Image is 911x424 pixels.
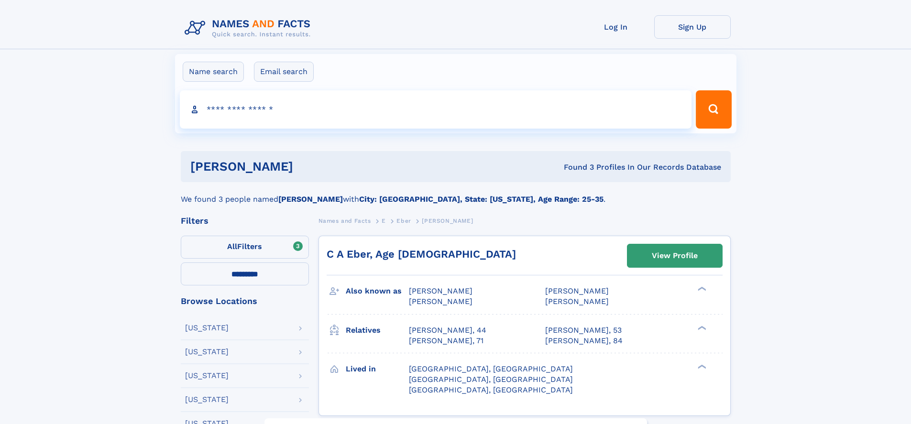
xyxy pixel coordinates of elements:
div: [US_STATE] [185,396,229,403]
b: City: [GEOGRAPHIC_DATA], State: [US_STATE], Age Range: 25-35 [359,195,604,204]
a: C A Eber, Age [DEMOGRAPHIC_DATA] [327,248,516,260]
img: Logo Names and Facts [181,15,318,41]
a: [PERSON_NAME], 71 [409,336,483,346]
label: Name search [183,62,244,82]
div: ❯ [695,325,707,331]
label: Email search [254,62,314,82]
span: [GEOGRAPHIC_DATA], [GEOGRAPHIC_DATA] [409,375,573,384]
h3: Also known as [346,283,409,299]
div: View Profile [652,245,698,267]
a: View Profile [627,244,722,267]
span: Eber [396,217,411,224]
div: [US_STATE] [185,324,229,332]
input: search input [180,90,692,129]
div: ❯ [695,286,707,292]
span: [GEOGRAPHIC_DATA], [GEOGRAPHIC_DATA] [409,385,573,394]
span: [PERSON_NAME] [422,217,473,224]
a: [PERSON_NAME], 53 [545,325,622,336]
span: [PERSON_NAME] [545,297,609,306]
h3: Relatives [346,322,409,338]
a: E [382,215,386,227]
div: We found 3 people named with . [181,182,731,205]
h1: [PERSON_NAME] [190,161,428,173]
div: Browse Locations [181,297,309,305]
b: [PERSON_NAME] [278,195,343,204]
span: E [382,217,386,224]
div: [US_STATE] [185,372,229,380]
a: Log In [578,15,654,39]
span: All [227,242,237,251]
a: Names and Facts [318,215,371,227]
a: [PERSON_NAME], 84 [545,336,623,346]
span: [PERSON_NAME] [409,297,472,306]
span: [PERSON_NAME] [409,286,472,295]
div: ❯ [695,363,707,370]
span: [GEOGRAPHIC_DATA], [GEOGRAPHIC_DATA] [409,364,573,373]
a: Eber [396,215,411,227]
a: Sign Up [654,15,731,39]
div: Filters [181,217,309,225]
span: [PERSON_NAME] [545,286,609,295]
div: Found 3 Profiles In Our Records Database [428,162,721,173]
h3: Lived in [346,361,409,377]
button: Search Button [696,90,731,129]
a: [PERSON_NAME], 44 [409,325,486,336]
div: [US_STATE] [185,348,229,356]
label: Filters [181,236,309,259]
